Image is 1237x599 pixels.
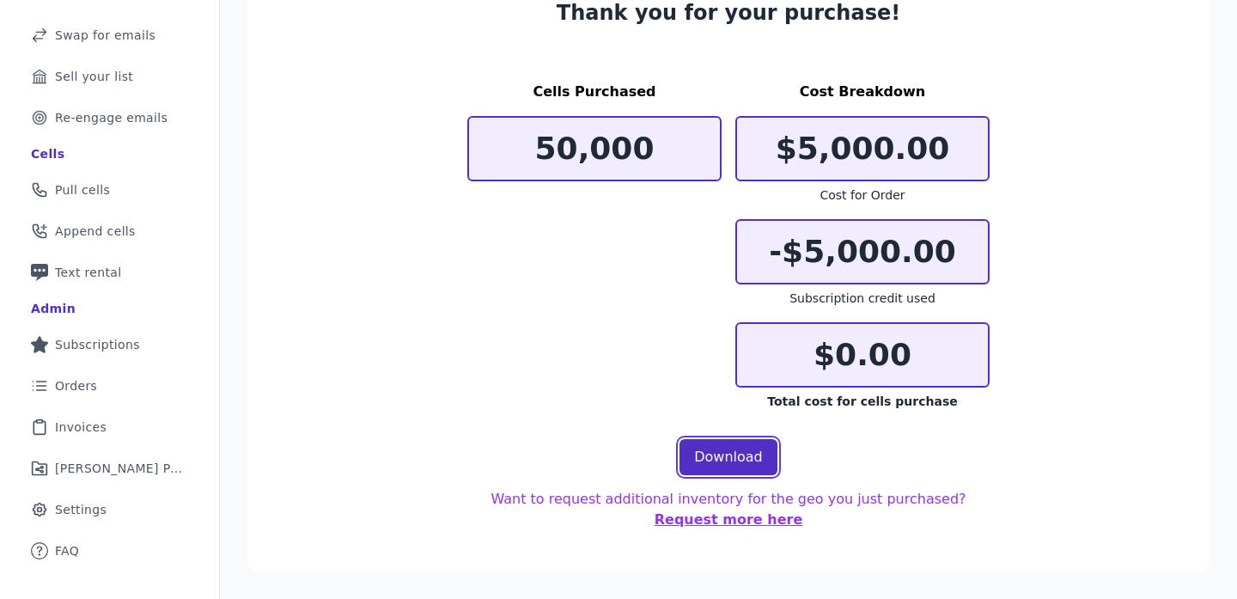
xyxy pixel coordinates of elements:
h3: Cost Breakdown [735,82,990,102]
a: Sell your list [14,58,205,95]
span: Subscription credit used [789,291,935,305]
a: Subscriptions [14,326,205,364]
span: FAQ [55,542,79,559]
span: [PERSON_NAME] Performance [55,460,185,477]
a: Text rental [14,254,205,291]
span: Text rental [55,264,122,281]
span: Re-engage emails [55,109,168,126]
a: Pull cells [14,171,205,209]
span: Invoices [55,419,107,436]
a: Download [679,439,777,475]
p: $5,000.00 [737,131,988,166]
a: Invoices [14,408,205,446]
span: Orders [55,377,97,394]
p: $0.00 [737,338,988,372]
span: Pull cells [55,181,110,199]
a: Swap for emails [14,16,205,54]
a: [PERSON_NAME] Performance [14,449,205,487]
button: Request more here [655,510,803,530]
span: Sell your list [55,68,133,85]
h3: Cells Purchased [467,82,722,102]
div: Admin [31,300,76,317]
a: Orders [14,367,205,405]
p: -$5,000.00 [737,235,988,269]
span: Total cost for cells purchase [767,394,957,408]
span: Cost for Order [820,188,905,202]
span: Subscriptions [55,336,140,353]
a: FAQ [14,532,205,570]
span: Append cells [55,223,136,240]
a: Settings [14,491,205,529]
p: 50,000 [469,131,720,166]
span: Settings [55,501,107,518]
p: Want to request additional inventory for the geo you just purchased? [467,489,990,530]
div: Cells [31,145,64,162]
a: Append cells [14,212,205,250]
a: Re-engage emails [14,99,205,137]
span: Swap for emails [55,27,155,44]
